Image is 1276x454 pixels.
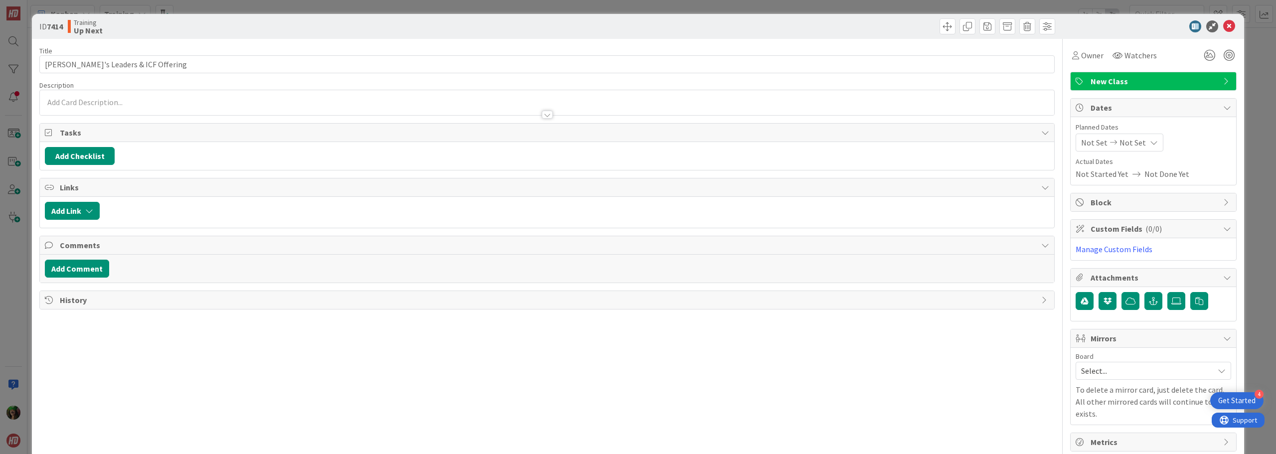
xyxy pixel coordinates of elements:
[1076,122,1231,133] span: Planned Dates
[1091,272,1218,284] span: Attachments
[45,260,109,278] button: Add Comment
[1076,384,1231,420] p: To delete a mirror card, just delete the card. All other mirrored cards will continue to exists.
[1255,390,1264,399] div: 4
[1081,364,1209,378] span: Select...
[1091,102,1218,114] span: Dates
[74,18,103,26] span: Training
[1091,196,1218,208] span: Block
[60,127,1036,139] span: Tasks
[1218,396,1256,406] div: Get Started
[1091,436,1218,448] span: Metrics
[39,55,1055,73] input: type card name here...
[1081,49,1104,61] span: Owner
[1119,137,1146,149] span: Not Set
[39,81,74,90] span: Description
[21,1,45,13] span: Support
[1076,168,1128,180] span: Not Started Yet
[1210,392,1264,409] div: Open Get Started checklist, remaining modules: 4
[1076,244,1152,254] a: Manage Custom Fields
[60,239,1036,251] span: Comments
[60,294,1036,306] span: History
[74,26,103,34] b: Up Next
[1144,168,1189,180] span: Not Done Yet
[45,147,115,165] button: Add Checklist
[1091,75,1218,87] span: New Class
[60,181,1036,193] span: Links
[1076,156,1231,167] span: Actual Dates
[1076,353,1094,360] span: Board
[1081,137,1108,149] span: Not Set
[45,202,100,220] button: Add Link
[47,21,63,31] b: 7414
[1124,49,1157,61] span: Watchers
[1091,223,1218,235] span: Custom Fields
[39,20,63,32] span: ID
[1145,224,1162,234] span: ( 0/0 )
[1091,332,1218,344] span: Mirrors
[39,46,52,55] label: Title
